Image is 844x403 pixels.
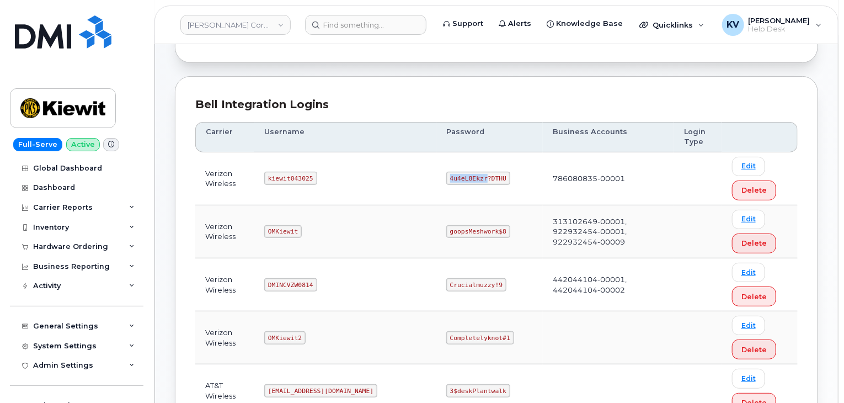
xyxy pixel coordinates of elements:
[732,157,765,176] a: Edit
[264,331,306,344] code: OMKiewit2
[195,97,798,113] div: Bell Integration Logins
[732,340,776,359] button: Delete
[508,18,531,29] span: Alerts
[491,13,539,35] a: Alerts
[714,14,830,36] div: Kasey Vyrvich
[543,258,674,311] td: 442044104-00001, 442044104-00002
[741,185,767,195] span: Delete
[543,152,674,205] td: 786080835-00001
[446,225,510,238] code: goopsMeshwork$8
[305,15,426,35] input: Find something...
[543,122,674,152] th: Business Accounts
[264,225,302,238] code: OMKiewit
[195,311,254,364] td: Verizon Wireless
[254,122,436,152] th: Username
[741,291,767,302] span: Delete
[180,15,291,35] a: Kiewit Corporation
[732,263,765,282] a: Edit
[732,210,765,229] a: Edit
[732,316,765,335] a: Edit
[446,172,510,185] code: 4u4eL8Ekzr?DTHU
[653,20,693,29] span: Quicklinks
[264,384,377,397] code: [EMAIL_ADDRESS][DOMAIN_NAME]
[446,331,514,344] code: Completelyknot#1
[732,369,765,388] a: Edit
[195,152,254,205] td: Verizon Wireless
[732,287,776,306] button: Delete
[632,14,712,36] div: Quicklinks
[543,205,674,258] td: 313102649-00001, 922932454-00001, 922932454-00009
[749,16,810,25] span: [PERSON_NAME]
[727,18,739,31] span: KV
[446,278,506,291] code: Crucialmuzzy!9
[732,234,776,253] button: Delete
[556,18,623,29] span: Knowledge Base
[435,13,491,35] a: Support
[446,384,510,397] code: 3$deskPlantwalk
[195,258,254,311] td: Verizon Wireless
[264,172,317,185] code: kiewit043025
[741,344,767,355] span: Delete
[732,181,776,200] button: Delete
[749,25,810,34] span: Help Desk
[741,238,767,248] span: Delete
[539,13,631,35] a: Knowledge Base
[264,278,317,291] code: DMINCVZW0814
[452,18,483,29] span: Support
[674,122,722,152] th: Login Type
[796,355,836,395] iframe: Messenger Launcher
[195,122,254,152] th: Carrier
[195,205,254,258] td: Verizon Wireless
[436,122,543,152] th: Password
